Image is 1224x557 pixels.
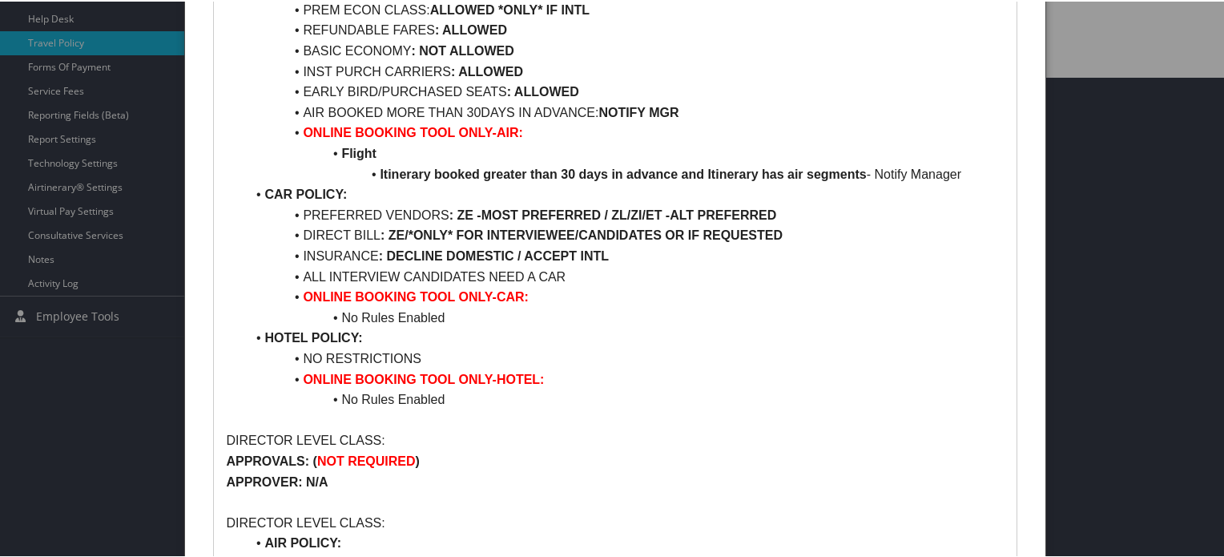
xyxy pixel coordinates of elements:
strong: APPROVER: N/A [226,474,328,487]
li: INST PURCH CARRIERS [245,60,1004,81]
li: INSURANCE [245,244,1004,265]
li: NO RESTRICTIONS [245,347,1004,368]
li: ALL INTERVIEW CANDIDATES NEED A CAR [245,265,1004,286]
li: PREFERRED VENDORS [245,204,1004,224]
strong: Flight [341,145,376,159]
strong: AIR POLICY: [264,535,341,548]
strong: : ZE -MOST PREFERRED / ZL/ZI/ET -ALT PREFERRED [449,207,777,220]
strong: : NOT ALLOWED [412,42,514,56]
strong: DECLINE DOMESTIC / ACCEPT INTL [386,248,609,261]
strong: APPROVALS: [226,453,309,466]
p: DIRECTOR LEVEL CLASS: [226,429,1004,450]
strong: ONLINE BOOKING TOOL ONLY-AIR: [303,124,522,138]
li: No Rules Enabled [245,388,1004,409]
strong: Itinerary booked greater than 30 days in advance and Itinerary has air segments [380,166,866,180]
li: BASIC ECONOMY [245,39,1004,60]
strong: : ALLOWED [451,63,523,77]
strong: : ZE/*ONLY* FOR INTERVIEWEE/CANDIDATES OR IF REQUESTED [380,227,783,240]
li: EARLY BIRD/PURCHASED SEATS [245,80,1004,101]
p: DIRECTOR LEVEL CLASS: [226,511,1004,532]
strong: ( [313,453,317,466]
li: No Rules Enabled [245,306,1004,327]
strong: ONLINE BOOKING TOOL ONLY-HOTEL: [303,371,544,385]
strong: : ALLOWED [435,22,507,35]
li: DIRECT BILL [245,224,1004,244]
li: AIR BOOKED MORE THAN 30DAYS IN ADVANCE: [245,101,1004,122]
li: - Notify Manager [245,163,1004,184]
strong: : [379,248,383,261]
strong: ALLOWED *ONLY* IF INTL [430,2,590,15]
strong: ) [416,453,420,466]
li: REFUNDABLE FARES [245,18,1004,39]
strong: CAR POLICY: [264,186,347,200]
strong: NOTIFY MGR [598,104,678,118]
strong: ONLINE BOOKING TOOL ONLY-CAR: [303,289,529,302]
strong: NOT REQUIRED [317,453,416,466]
strong: HOTEL POLICY: [264,329,362,343]
strong: : ALLOWED [507,83,579,97]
